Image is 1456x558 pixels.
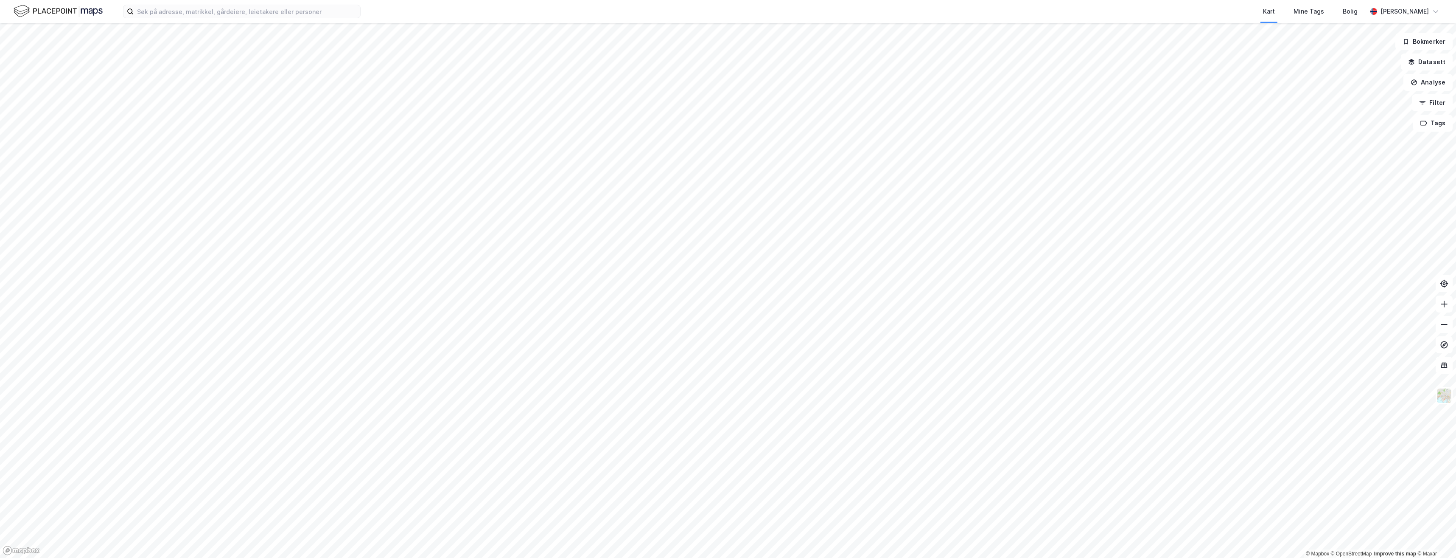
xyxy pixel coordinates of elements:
[1374,551,1416,557] a: Improve this map
[1395,33,1453,50] button: Bokmerker
[1436,388,1452,404] img: Z
[3,546,40,555] a: Mapbox homepage
[134,5,360,18] input: Søk på adresse, matrikkel, gårdeiere, leietakere eller personer
[1414,517,1456,558] iframe: Chat Widget
[1413,115,1453,132] button: Tags
[14,4,103,19] img: logo.f888ab2527a4732fd821a326f86c7f29.svg
[1380,6,1429,17] div: [PERSON_NAME]
[1331,551,1372,557] a: OpenStreetMap
[1294,6,1324,17] div: Mine Tags
[1403,74,1453,91] button: Analyse
[1401,54,1453,70] button: Datasett
[1343,6,1358,17] div: Bolig
[1306,551,1329,557] a: Mapbox
[1263,6,1275,17] div: Kart
[1412,94,1453,111] button: Filter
